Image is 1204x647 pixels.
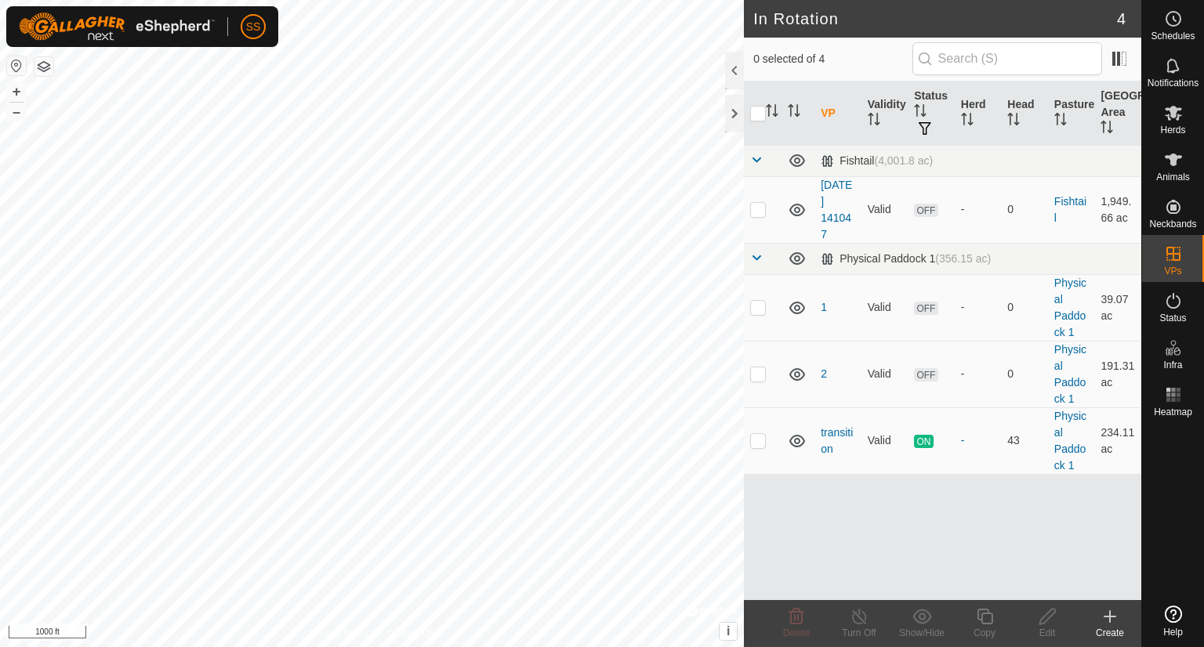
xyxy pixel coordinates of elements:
p-sorticon: Activate to sort [1101,123,1113,136]
p-sorticon: Activate to sort [1007,115,1020,128]
span: (4,001.8 ac) [874,154,933,167]
th: VP [814,81,861,146]
p-sorticon: Activate to sort [788,107,800,119]
button: Reset Map [7,56,26,75]
span: i [727,624,730,638]
input: Search (S) [912,42,1102,75]
a: Physical Paddock 1 [1054,277,1086,338]
th: Pasture [1048,81,1095,146]
span: Heatmap [1154,407,1192,417]
td: Valid [861,176,908,243]
div: - [961,299,995,316]
span: Infra [1163,360,1182,370]
span: 4 [1117,7,1126,31]
div: - [961,201,995,218]
span: (356.15 ac) [935,252,991,265]
td: 191.31 ac [1094,341,1141,407]
span: OFF [914,302,937,315]
span: Herds [1160,125,1185,135]
span: 0 selected of 4 [753,51,912,67]
div: Create [1079,626,1141,640]
p-sorticon: Activate to sort [868,115,880,128]
a: 1 [821,301,827,313]
span: Status [1159,313,1186,323]
p-sorticon: Activate to sort [961,115,974,128]
span: OFF [914,204,937,217]
th: Head [1001,81,1048,146]
td: 0 [1001,274,1048,341]
span: ON [914,435,933,448]
span: Delete [783,627,811,638]
p-sorticon: Activate to sort [766,107,778,119]
th: [GEOGRAPHIC_DATA] Area [1094,81,1141,146]
a: Physical Paddock 1 [1054,343,1086,405]
td: Valid [861,407,908,474]
a: Contact Us [387,627,433,641]
span: Notifications [1148,78,1199,88]
a: transition [821,426,853,455]
td: Valid [861,274,908,341]
div: Copy [953,626,1016,640]
a: Physical Paddock 1 [1054,410,1086,472]
a: Privacy Policy [310,627,369,641]
div: - [961,366,995,382]
a: 2 [821,367,827,380]
td: 39.07 ac [1094,274,1141,341]
a: Fishtail [1054,195,1086,224]
div: Physical Paddock 1 [821,252,991,266]
button: + [7,82,26,101]
span: OFF [914,368,937,381]
span: Neckbands [1149,219,1196,229]
th: Status [908,81,955,146]
div: - [961,432,995,449]
a: Help [1142,599,1204,643]
div: Show/Hide [890,626,953,640]
p-sorticon: Activate to sort [914,107,927,119]
span: Help [1163,627,1183,637]
td: 0 [1001,176,1048,243]
td: 43 [1001,407,1048,474]
span: Schedules [1151,31,1195,41]
p-sorticon: Activate to sort [1054,115,1067,128]
img: Gallagher Logo [19,13,215,41]
h2: In Rotation [753,9,1117,28]
td: 234.11 ac [1094,407,1141,474]
div: Edit [1016,626,1079,640]
span: SS [246,19,261,35]
th: Validity [861,81,908,146]
th: Herd [955,81,1002,146]
button: Map Layers [34,57,53,76]
td: 1,949.66 ac [1094,176,1141,243]
button: – [7,103,26,121]
a: [DATE] 141047 [821,179,852,240]
span: VPs [1164,266,1181,276]
span: Animals [1156,172,1190,182]
div: Turn Off [828,626,890,640]
button: i [720,623,737,640]
td: 0 [1001,341,1048,407]
td: Valid [861,341,908,407]
div: Fishtail [821,154,933,168]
